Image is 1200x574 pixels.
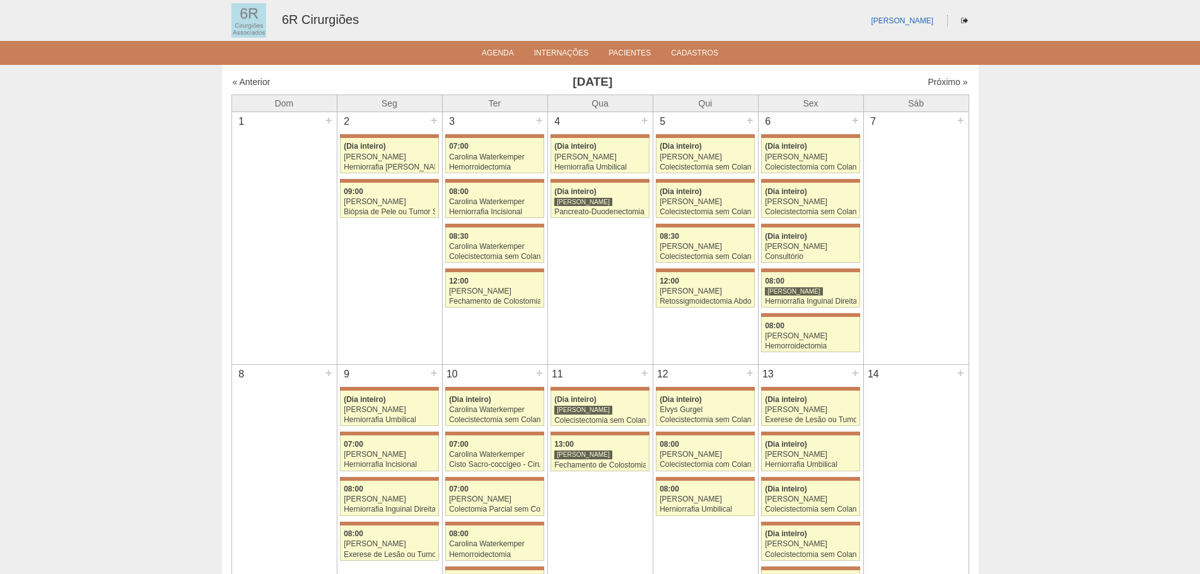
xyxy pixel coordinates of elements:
div: [PERSON_NAME] [660,153,751,161]
a: 08:30 Carolina Waterkemper Colecistectomia sem Colangiografia VL [445,227,544,263]
div: Hemorroidectomia [449,551,540,559]
div: + [323,112,334,129]
a: 12:00 [PERSON_NAME] Retossigmoidectomia Abdominal [656,272,754,307]
a: 08:00 [PERSON_NAME] Exerese de Lesão ou Tumor de Pele [340,525,438,561]
div: Key: Maria Braido [445,477,544,481]
a: (Dia inteiro) [PERSON_NAME] Pancreato-Duodenectomia com Linfadenectomia [550,183,649,218]
div: [PERSON_NAME] [765,540,856,548]
div: Herniorrafia Umbilical [765,461,856,469]
span: (Dia inteiro) [765,232,807,241]
div: + [534,365,545,381]
a: 12:00 [PERSON_NAME] Fechamento de Colostomia ou Enterostomia [445,272,544,307]
div: Key: Maria Braido [445,268,544,272]
span: 08:30 [660,232,679,241]
a: 08:00 [PERSON_NAME] Herniorrafia Inguinal Direita [761,272,859,307]
div: 11 [548,365,568,384]
a: (Dia inteiro) [PERSON_NAME] Herniorrafia Umbilical [550,138,649,173]
div: [PERSON_NAME] [765,287,823,296]
div: Key: Maria Braido [761,134,859,138]
span: 07:00 [449,142,469,151]
div: Pancreato-Duodenectomia com Linfadenectomia [554,208,646,216]
div: Key: Maria Braido [445,179,544,183]
div: 13 [759,365,778,384]
span: (Dia inteiro) [765,187,807,196]
a: [PERSON_NAME] [871,16,933,25]
div: Carolina Waterkemper [449,451,540,459]
div: [PERSON_NAME] [660,495,751,503]
div: [PERSON_NAME] [344,540,435,548]
div: [PERSON_NAME] [344,153,435,161]
div: + [745,365,755,381]
div: + [955,112,966,129]
span: (Dia inteiro) [344,395,386,404]
div: 10 [443,365,462,384]
div: + [850,112,861,129]
a: Cadastros [671,49,718,61]
div: 4 [548,112,568,131]
div: Key: Maria Braido [761,522,859,525]
div: [PERSON_NAME] [660,243,751,251]
div: + [850,365,861,381]
div: [PERSON_NAME] [344,451,435,459]
div: Key: Maria Braido [340,387,438,391]
div: Herniorrafia Inguinal Direita [765,297,856,306]
span: 08:00 [765,321,784,330]
div: Herniorrafia Umbilical [554,163,646,171]
div: Carolina Waterkemper [449,153,540,161]
div: Key: Maria Braido [656,477,754,481]
div: 6 [759,112,778,131]
div: Herniorrafia Incisional [344,461,435,469]
span: 08:00 [660,440,679,449]
div: [PERSON_NAME] [660,198,751,206]
div: [PERSON_NAME] [765,243,856,251]
div: + [955,365,966,381]
div: [PERSON_NAME] [554,153,646,161]
div: Colecistectomia sem Colangiografia VL [765,208,856,216]
a: (Dia inteiro) [PERSON_NAME] Herniorrafia Umbilical [340,391,438,426]
div: + [323,365,334,381]
div: [PERSON_NAME] [449,287,540,296]
span: (Dia inteiro) [449,395,491,404]
div: Herniorrafia Umbilical [660,505,751,514]
a: 08:00 [PERSON_NAME] Herniorrafia Umbilical [656,481,754,516]
span: (Dia inteiro) [554,395,597,404]
span: 08:00 [449,187,469,196]
span: 08:00 [344,485,363,493]
a: 08:00 [PERSON_NAME] Colecistectomia com Colangiografia VL [656,435,754,471]
h3: [DATE] [409,73,776,91]
span: 08:00 [449,529,469,538]
div: + [429,365,440,381]
div: Colecistectomia com Colangiografia VL [660,461,751,469]
div: Key: Maria Braido [445,522,544,525]
div: + [745,112,755,129]
a: 08:30 [PERSON_NAME] Colecistectomia sem Colangiografia VL [656,227,754,263]
div: Key: Maria Braido [761,313,859,317]
span: (Dia inteiro) [765,142,807,151]
div: [PERSON_NAME] [765,332,856,340]
div: Fechamento de Colostomia ou Enterostomia [554,461,646,469]
div: Colecistectomia sem Colangiografia VL [660,253,751,261]
a: (Dia inteiro) [PERSON_NAME] Herniorrafia [PERSON_NAME] [340,138,438,173]
span: 07:00 [449,485,469,493]
span: 12:00 [660,277,679,285]
div: Hemorroidectomia [449,163,540,171]
th: Dom [231,95,337,112]
div: [PERSON_NAME] [449,495,540,503]
div: Exerese de Lesão ou Tumor de Pele [344,551,435,559]
span: (Dia inteiro) [554,142,597,151]
a: (Dia inteiro) [PERSON_NAME] Colecistectomia sem Colangiografia [761,525,859,561]
a: 07:00 [PERSON_NAME] Colectomia Parcial sem Colostomia [445,481,544,516]
div: Colecistectomia sem Colangiografia [765,551,856,559]
div: Hemorroidectomia [765,342,856,350]
div: Colecistectomia sem Colangiografia VL [449,253,540,261]
span: (Dia inteiro) [765,529,807,538]
span: 08:00 [344,529,363,538]
div: Herniorrafia Umbilical [344,416,435,424]
a: 09:00 [PERSON_NAME] Biópsia de Pele ou Tumor Superficial [340,183,438,218]
div: Key: Maria Braido [340,134,438,138]
span: 08:00 [660,485,679,493]
div: 12 [653,365,673,384]
a: Próximo » [928,77,967,87]
div: Key: Maria Braido [445,224,544,227]
div: Key: Maria Braido [550,387,649,391]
